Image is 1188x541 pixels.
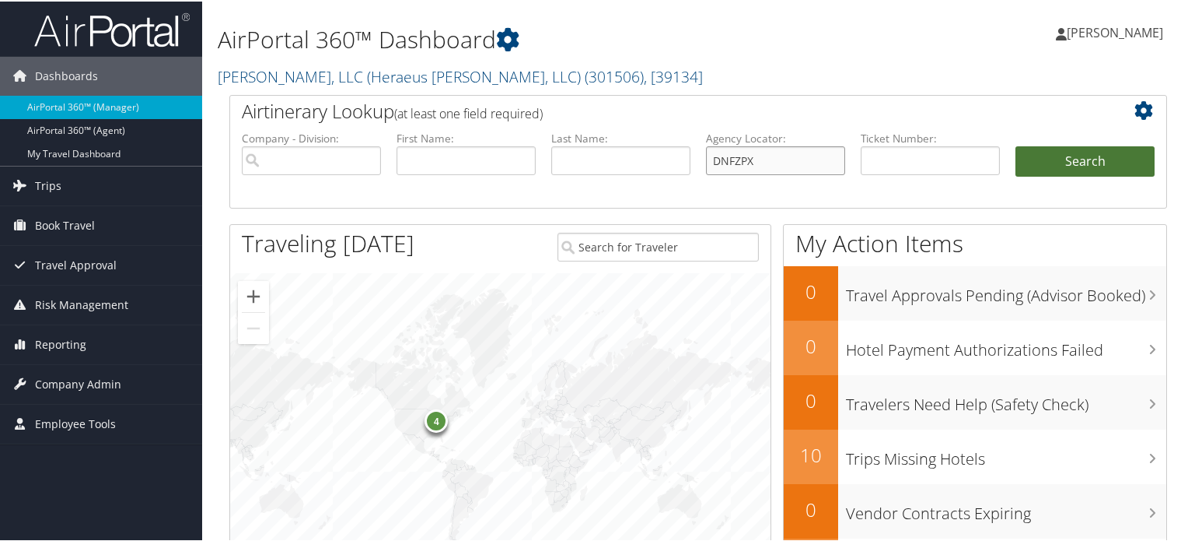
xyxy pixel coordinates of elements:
span: [PERSON_NAME] [1067,23,1163,40]
img: airportal-logo.png [34,10,190,47]
span: Travel Approval [35,244,117,283]
h3: Vendor Contracts Expiring [846,494,1166,523]
a: 10Trips Missing Hotels [784,428,1166,483]
button: Zoom in [238,279,269,311]
label: Agency Locator: [706,129,845,145]
div: 4 [425,407,448,430]
h1: AirPortal 360™ Dashboard [218,22,858,54]
button: Search [1015,145,1155,176]
h2: 0 [784,495,838,522]
h3: Travel Approvals Pending (Advisor Booked) [846,276,1166,305]
span: Company Admin [35,364,121,402]
h1: My Action Items [784,226,1166,258]
a: [PERSON_NAME], LLC (Heraeus [PERSON_NAME], LLC) [218,65,703,86]
label: Company - Division: [242,129,381,145]
h2: 0 [784,332,838,358]
span: , [ 39134 ] [644,65,703,86]
input: Search for Traveler [557,231,760,260]
h2: 0 [784,386,838,413]
label: Ticket Number: [861,129,1000,145]
span: ( 301506 ) [585,65,644,86]
h3: Trips Missing Hotels [846,439,1166,469]
h2: 10 [784,441,838,467]
h2: Airtinerary Lookup [242,97,1077,123]
a: 0Vendor Contracts Expiring [784,483,1166,537]
span: Trips [35,165,61,204]
a: 0Travelers Need Help (Safety Check) [784,374,1166,428]
span: Book Travel [35,205,95,244]
h3: Travelers Need Help (Safety Check) [846,385,1166,414]
a: [PERSON_NAME] [1056,8,1179,54]
button: Zoom out [238,311,269,343]
span: Employee Tools [35,403,116,442]
h1: Traveling [DATE] [242,226,414,258]
h2: 0 [784,277,838,304]
a: 0Hotel Payment Authorizations Failed [784,319,1166,374]
span: (at least one field required) [394,104,543,121]
span: Risk Management [35,284,128,323]
a: 0Travel Approvals Pending (Advisor Booked) [784,265,1166,319]
h3: Hotel Payment Authorizations Failed [846,330,1166,360]
label: First Name: [397,129,536,145]
span: Dashboards [35,55,98,94]
label: Last Name: [551,129,690,145]
span: Reporting [35,324,86,363]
